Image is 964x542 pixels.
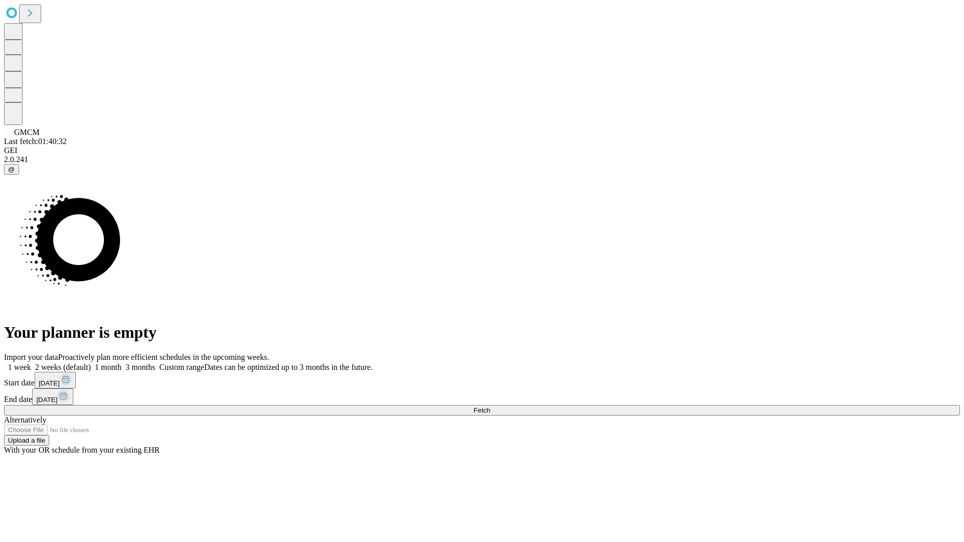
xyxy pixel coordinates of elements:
[35,372,76,388] button: [DATE]
[4,137,67,146] span: Last fetch: 01:40:32
[4,405,960,416] button: Fetch
[4,323,960,342] h1: Your planner is empty
[4,388,960,405] div: End date
[36,396,57,403] span: [DATE]
[4,353,58,361] span: Import your data
[473,406,490,414] span: Fetch
[8,166,15,173] span: @
[4,446,160,454] span: With your OR schedule from your existing EHR
[4,435,49,446] button: Upload a file
[204,363,373,371] span: Dates can be optimized up to 3 months in the future.
[159,363,204,371] span: Custom range
[58,353,269,361] span: Proactively plan more efficient schedules in the upcoming weeks.
[4,372,960,388] div: Start date
[4,146,960,155] div: GEI
[39,379,60,387] span: [DATE]
[126,363,155,371] span: 3 months
[8,363,31,371] span: 1 week
[4,164,19,175] button: @
[35,363,91,371] span: 2 weeks (default)
[4,416,46,424] span: Alternatively
[32,388,73,405] button: [DATE]
[4,155,960,164] div: 2.0.241
[95,363,122,371] span: 1 month
[14,128,40,137] span: GMCM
